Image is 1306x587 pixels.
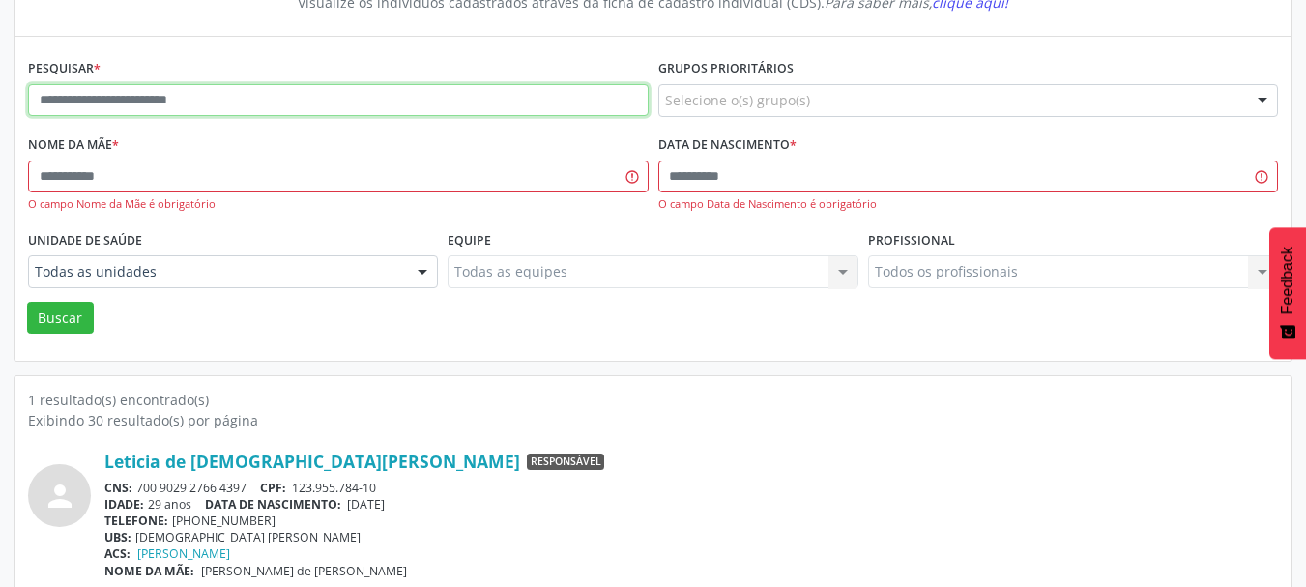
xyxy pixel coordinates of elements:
a: [PERSON_NAME] [137,545,230,562]
label: Pesquisar [28,54,101,84]
button: Feedback - Mostrar pesquisa [1269,227,1306,359]
div: O campo Data de Nascimento é obrigatório [658,196,1279,213]
div: [PHONE_NUMBER] [104,513,1278,529]
label: Data de nascimento [658,131,797,161]
label: Equipe [448,225,491,255]
label: Nome da mãe [28,131,119,161]
span: DATA DE NASCIMENTO: [205,496,341,513]
span: CNS: [104,480,132,496]
label: Unidade de saúde [28,225,142,255]
a: Leticia de [DEMOGRAPHIC_DATA][PERSON_NAME] [104,451,520,472]
div: 700 9029 2766 4397 [104,480,1278,496]
span: CPF: [260,480,286,496]
div: 1 resultado(s) encontrado(s) [28,390,1278,410]
div: O campo Nome da Mãe é obrigatório [28,196,649,213]
span: 123.955.784-10 [292,480,376,496]
span: NOME DA MÃE: [104,563,194,579]
span: ACS: [104,545,131,562]
div: 29 anos [104,496,1278,513]
span: [DATE] [347,496,385,513]
span: UBS: [104,529,131,545]
span: [PERSON_NAME] de [PERSON_NAME] [201,563,407,579]
span: Todas as unidades [35,262,398,281]
span: TELEFONE: [104,513,168,529]
div: Exibindo 30 resultado(s) por página [28,410,1278,430]
span: IDADE: [104,496,144,513]
i: person [43,479,77,514]
div: [DEMOGRAPHIC_DATA] [PERSON_NAME] [104,529,1278,545]
span: Feedback [1279,247,1296,314]
button: Buscar [27,302,94,335]
label: Grupos prioritários [658,54,794,84]
span: Selecione o(s) grupo(s) [665,90,810,110]
span: Responsável [527,454,604,471]
label: Profissional [868,225,955,255]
